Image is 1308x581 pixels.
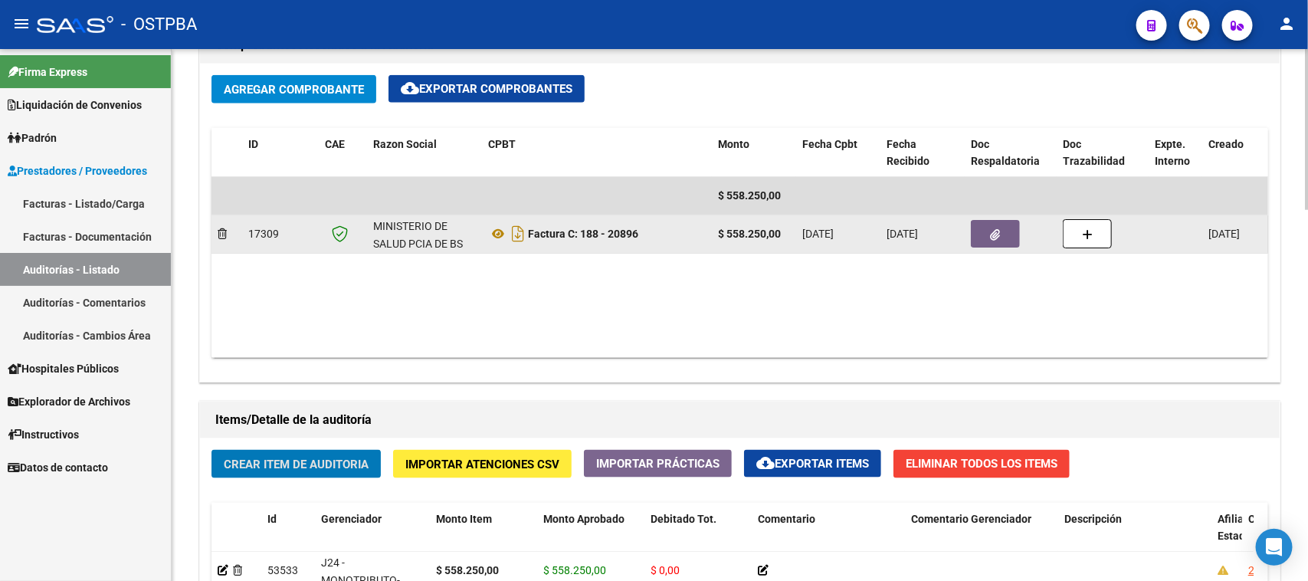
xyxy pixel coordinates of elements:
[718,189,781,202] span: $ 558.250,00
[121,8,197,41] span: - OSTPBA
[752,503,905,570] datatable-header-cell: Comentario
[401,82,572,96] span: Exportar Comprobantes
[543,564,606,576] span: $ 558.250,00
[248,138,258,150] span: ID
[325,138,345,150] span: CAE
[388,75,585,103] button: Exportar Comprobantes
[796,128,880,179] datatable-header-cell: Fecha Cpbt
[508,222,528,246] i: Descargar documento
[373,138,437,150] span: Razon Social
[482,128,712,179] datatable-header-cell: CPBT
[758,513,815,525] span: Comentario
[267,564,298,576] span: 53533
[430,503,537,570] datatable-header-cell: Monto Item
[8,459,108,476] span: Datos de contacto
[373,218,476,270] div: MINISTERIO DE SALUD PCIA DE BS AS
[248,228,279,240] span: 17309
[644,503,752,570] datatable-header-cell: Debitado Tot.
[436,513,492,525] span: Monto Item
[905,503,1058,570] datatable-header-cell: Comentario Gerenciador
[401,79,419,97] mat-icon: cloud_download
[8,64,87,80] span: Firma Express
[8,393,130,410] span: Explorador de Archivos
[261,503,315,570] datatable-header-cell: Id
[596,457,720,471] span: Importar Prácticas
[321,513,382,525] span: Gerenciador
[893,450,1070,478] button: Eliminar Todos los Items
[1248,513,1271,525] span: CUIL
[528,228,638,240] strong: Factura C: 188 - 20896
[712,128,796,179] datatable-header-cell: Monto
[756,454,775,472] mat-icon: cloud_download
[1064,513,1122,525] span: Descripción
[315,503,430,570] datatable-header-cell: Gerenciador
[1155,138,1190,168] span: Expte. Interno
[1218,513,1256,543] span: Afiliado Estado
[911,513,1031,525] span: Comentario Gerenciador
[543,513,624,525] span: Monto Aprobado
[393,450,572,478] button: Importar Atenciones CSV
[8,130,57,146] span: Padrón
[8,97,142,113] span: Liquidación de Convenios
[12,15,31,33] mat-icon: menu
[718,138,749,150] span: Monto
[488,138,516,150] span: CPBT
[971,138,1040,168] span: Doc Respaldatoria
[224,458,369,471] span: Crear Item de Auditoria
[1058,503,1211,570] datatable-header-cell: Descripción
[436,564,499,576] strong: $ 558.250,00
[267,513,277,525] span: Id
[242,128,319,179] datatable-header-cell: ID
[1208,138,1244,150] span: Creado
[8,426,79,443] span: Instructivos
[887,138,929,168] span: Fecha Recibido
[1256,529,1293,566] div: Open Intercom Messenger
[802,228,834,240] span: [DATE]
[802,138,857,150] span: Fecha Cpbt
[8,162,147,179] span: Prestadores / Proveedores
[224,83,364,97] span: Agregar Comprobante
[215,408,1264,432] h1: Items/Detalle de la auditoría
[906,457,1057,471] span: Eliminar Todos los Items
[651,513,716,525] span: Debitado Tot.
[756,457,869,471] span: Exportar Items
[405,458,559,471] span: Importar Atenciones CSV
[1277,15,1296,33] mat-icon: person
[367,128,482,179] datatable-header-cell: Razon Social
[1208,228,1240,240] span: [DATE]
[8,360,119,377] span: Hospitales Públicos
[537,503,644,570] datatable-header-cell: Monto Aprobado
[211,75,376,103] button: Agregar Comprobante
[887,228,918,240] span: [DATE]
[211,450,381,478] button: Crear Item de Auditoria
[319,128,367,179] datatable-header-cell: CAE
[880,128,965,179] datatable-header-cell: Fecha Recibido
[718,228,781,240] strong: $ 558.250,00
[1063,138,1125,168] span: Doc Trazabilidad
[584,450,732,478] button: Importar Prácticas
[965,128,1057,179] datatable-header-cell: Doc Respaldatoria
[1149,128,1202,179] datatable-header-cell: Expte. Interno
[1057,128,1149,179] datatable-header-cell: Doc Trazabilidad
[1211,503,1242,570] datatable-header-cell: Afiliado Estado
[651,564,680,576] span: $ 0,00
[744,450,881,478] button: Exportar Items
